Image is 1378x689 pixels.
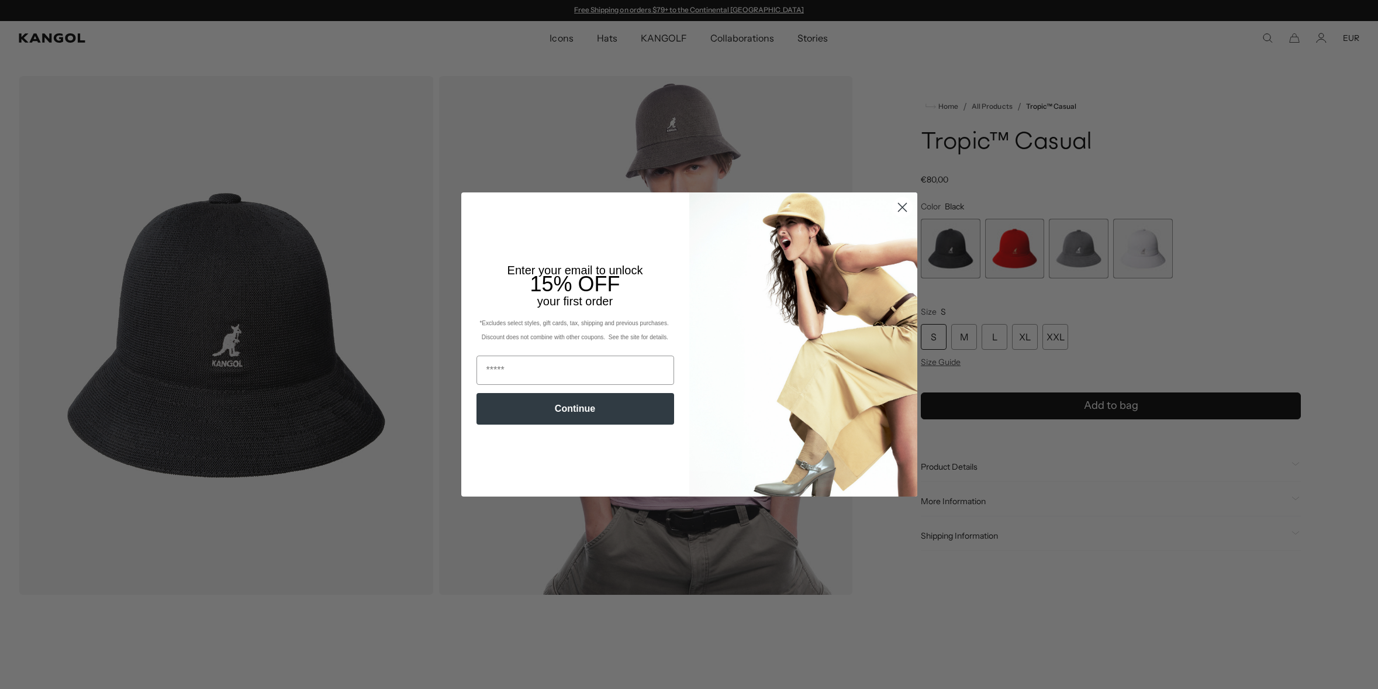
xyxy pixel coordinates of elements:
button: Close dialog [892,197,913,218]
span: Enter your email to unlock [507,264,643,277]
button: Continue [476,393,674,425]
input: Email [476,356,674,385]
span: your first order [537,295,613,308]
span: 15% OFF [530,272,620,296]
img: 93be19ad-e773-4382-80b9-c9d740c9197f.jpeg [689,192,917,497]
span: *Excludes select styles, gift cards, tax, shipping and previous purchases. Discount does not comb... [479,320,670,340]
